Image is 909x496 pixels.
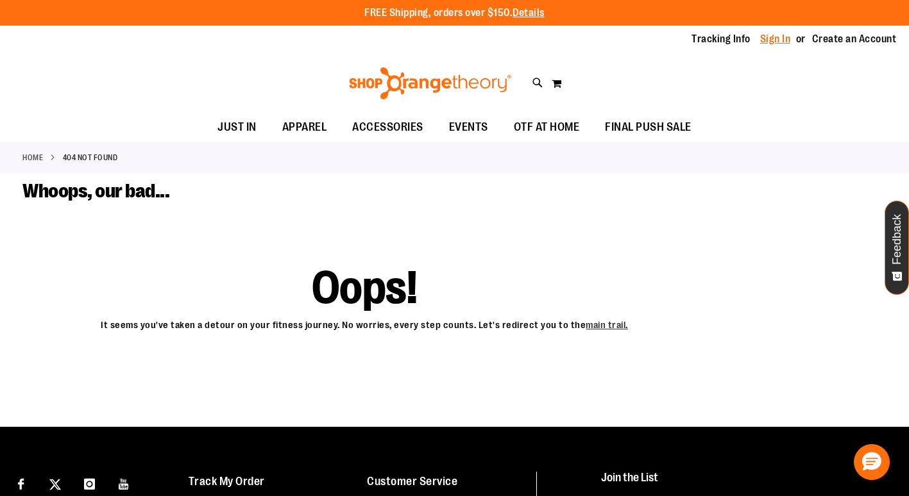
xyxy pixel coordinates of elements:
[352,113,423,142] span: ACCESSORIES
[885,201,909,295] button: Feedback - Show survey
[367,475,457,488] a: Customer Service
[44,472,67,494] a: Visit our X page
[692,32,751,46] a: Tracking Info
[312,276,418,299] span: Oops!
[586,320,628,331] a: main trail.
[501,113,593,142] a: OTF AT HOME
[601,472,885,495] h4: Join the List
[449,113,488,142] span: EVENTS
[269,113,340,142] a: APPAREL
[282,113,327,142] span: APPAREL
[49,479,61,490] img: Twitter
[189,475,265,488] a: Track My Order
[891,214,903,265] span: Feedback
[22,152,43,163] a: Home
[605,113,692,142] span: FINAL PUSH SALE
[854,444,890,480] button: Hello, have a question? Let’s chat.
[10,472,32,494] a: Visit our Facebook page
[339,113,436,142] a: ACCESSORIES
[436,113,501,142] a: EVENTS
[205,113,269,142] a: JUST IN
[22,312,706,332] p: It seems you've taken a detour on your fitness journey. No worries, every step counts. Let's redi...
[347,67,513,99] img: Shop Orangetheory
[78,472,101,494] a: Visit our Instagram page
[217,113,257,142] span: JUST IN
[592,113,704,142] a: FINAL PUSH SALE
[113,472,135,494] a: Visit our Youtube page
[513,7,545,19] a: Details
[22,180,169,202] span: Whoops, our bad...
[63,152,118,163] strong: 404 Not Found
[760,32,791,46] a: Sign In
[812,32,897,46] a: Create an Account
[514,113,580,142] span: OTF AT HOME
[364,6,545,21] p: FREE Shipping, orders over $150.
